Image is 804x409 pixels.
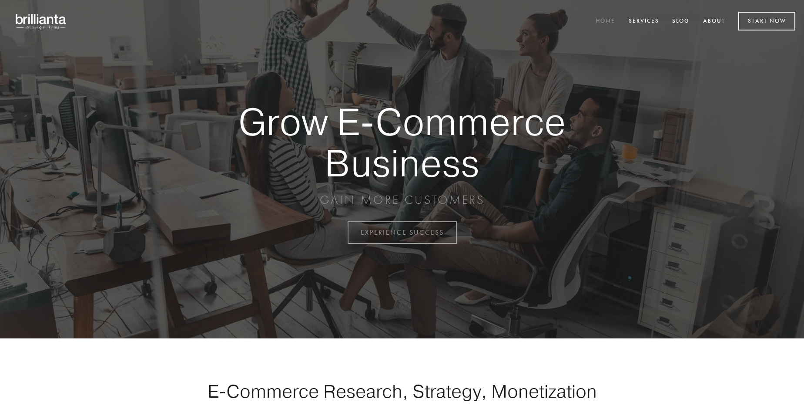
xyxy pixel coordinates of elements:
h1: E-Commerce Research, Strategy, Monetization [180,380,624,402]
p: GAIN MORE CUSTOMERS [208,192,596,208]
a: Services [623,14,665,29]
a: Start Now [738,12,795,30]
a: Home [590,14,621,29]
a: Blog [667,14,695,29]
a: About [697,14,731,29]
strong: Grow E-Commerce Business [208,101,596,183]
img: brillianta - research, strategy, marketing [9,9,74,34]
a: EXPERIENCE SUCCESS [348,221,457,244]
